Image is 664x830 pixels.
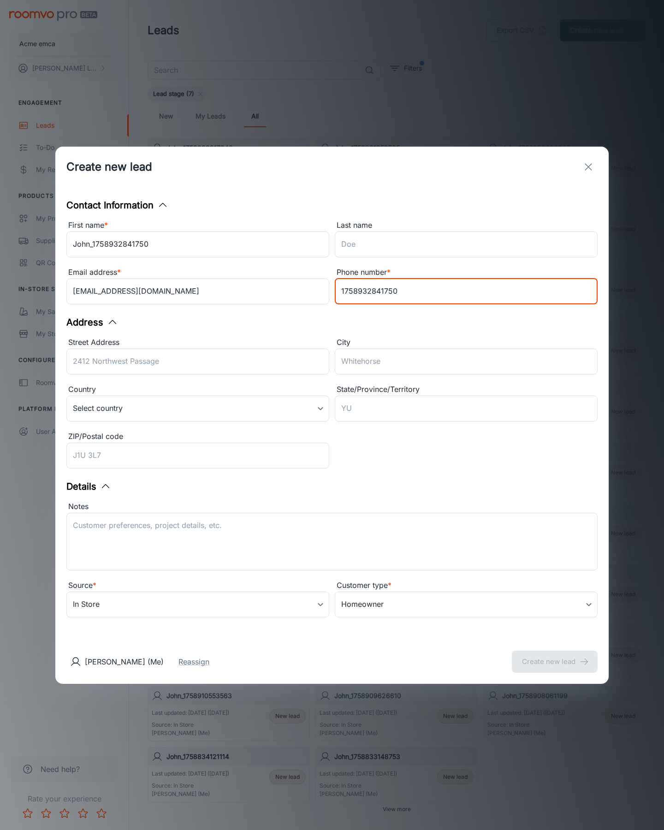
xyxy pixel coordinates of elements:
[579,158,598,176] button: exit
[66,198,168,212] button: Contact Information
[66,443,329,468] input: J1U 3L7
[66,431,329,443] div: ZIP/Postal code
[178,656,209,667] button: Reassign
[66,384,329,396] div: Country
[66,279,329,304] input: myname@example.com
[66,349,329,374] input: 2412 Northwest Passage
[335,349,598,374] input: Whitehorse
[335,279,598,304] input: +1 439-123-4567
[66,337,329,349] div: Street Address
[66,315,118,329] button: Address
[335,231,598,257] input: Doe
[335,337,598,349] div: City
[66,480,111,493] button: Details
[335,219,598,231] div: Last name
[66,159,152,175] h1: Create new lead
[66,219,329,231] div: First name
[66,267,329,279] div: Email address
[66,501,598,513] div: Notes
[66,396,329,421] div: Select country
[66,231,329,257] input: John
[335,384,598,396] div: State/Province/Territory
[85,656,164,667] p: [PERSON_NAME] (Me)
[335,580,598,592] div: Customer type
[335,592,598,617] div: Homeowner
[66,592,329,617] div: In Store
[335,267,598,279] div: Phone number
[66,580,329,592] div: Source
[335,396,598,421] input: YU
